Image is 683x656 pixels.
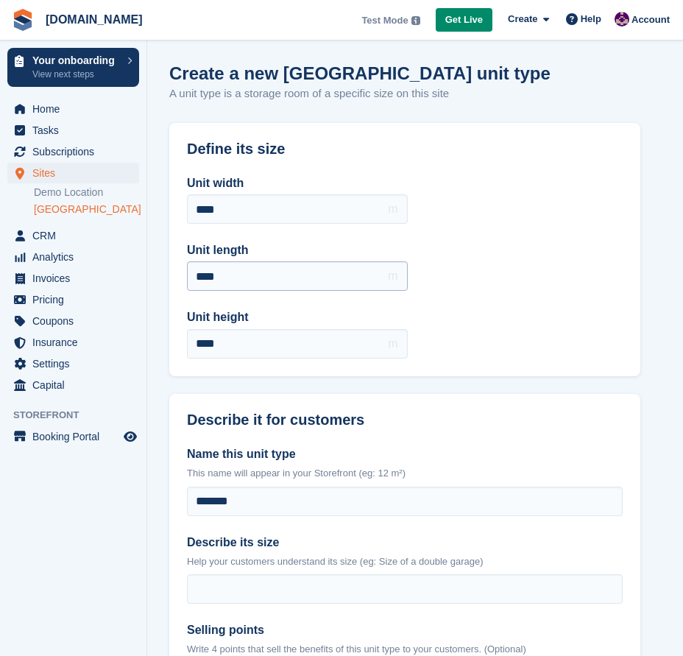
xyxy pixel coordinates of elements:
[32,141,121,162] span: Subscriptions
[615,12,629,27] img: Anna Žambůrková
[32,353,121,374] span: Settings
[34,202,139,216] a: [GEOGRAPHIC_DATA]
[7,353,139,374] a: menu
[187,308,408,326] label: Unit height
[40,7,149,32] a: [DOMAIN_NAME]
[187,621,623,639] label: Selling points
[7,311,139,331] a: menu
[169,85,551,102] p: A unit type is a storage room of a specific size on this site
[7,141,139,162] a: menu
[7,426,139,447] a: menu
[361,13,408,28] span: Test Mode
[7,99,139,119] a: menu
[32,247,121,267] span: Analytics
[32,426,121,447] span: Booking Portal
[32,375,121,395] span: Capital
[32,120,121,141] span: Tasks
[32,289,121,310] span: Pricing
[7,268,139,289] a: menu
[32,68,120,81] p: View next steps
[32,311,121,331] span: Coupons
[631,13,670,27] span: Account
[187,174,408,192] label: Unit width
[7,375,139,395] a: menu
[32,163,121,183] span: Sites
[187,412,623,428] h2: Describe it for customers
[32,99,121,119] span: Home
[187,141,623,158] h2: Define its size
[169,63,551,83] h1: Create a new [GEOGRAPHIC_DATA] unit type
[508,12,537,27] span: Create
[187,241,408,259] label: Unit length
[7,289,139,310] a: menu
[121,428,139,445] a: Preview store
[187,554,623,569] p: Help your customers understand its size (eg: Size of a double garage)
[12,9,34,31] img: stora-icon-8386f47178a22dfd0bd8f6a31ec36ba5ce8667c1dd55bd0f319d3a0aa187defe.svg
[187,445,623,463] label: Name this unit type
[7,163,139,183] a: menu
[32,268,121,289] span: Invoices
[581,12,601,27] span: Help
[13,408,146,423] span: Storefront
[32,225,121,246] span: CRM
[32,55,120,66] p: Your onboarding
[7,247,139,267] a: menu
[445,13,483,27] span: Get Live
[7,225,139,246] a: menu
[32,332,121,353] span: Insurance
[34,186,139,200] a: Demo Location
[187,534,623,551] label: Describe its size
[7,332,139,353] a: menu
[187,466,623,481] p: This name will appear in your Storefront (eg: 12 m²)
[411,16,420,25] img: icon-info-grey-7440780725fd019a000dd9b08b2336e03edf1995a4989e88bcd33f0948082b44.svg
[7,120,139,141] a: menu
[7,48,139,87] a: Your onboarding View next steps
[436,8,492,32] a: Get Live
